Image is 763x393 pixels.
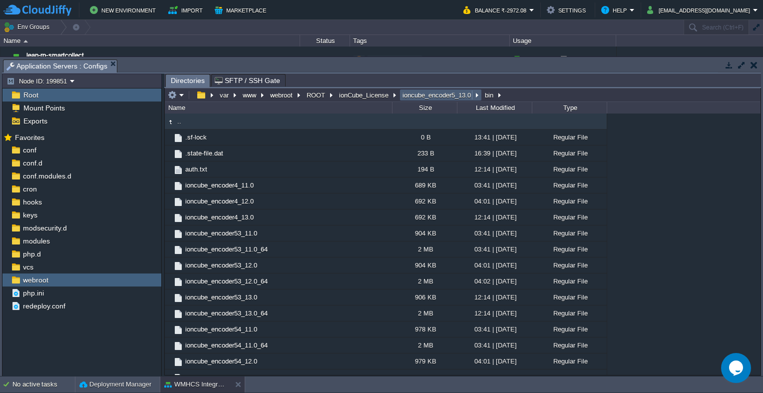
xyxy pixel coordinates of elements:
[532,305,607,321] div: Regular File
[547,4,589,16] button: Settings
[184,229,259,237] a: ioncube_encoder53_11.0
[392,337,457,353] div: 2 MB
[21,116,49,125] a: Exports
[184,357,259,365] span: ioncube_encoder54_12.0
[457,177,532,193] div: 03:41 | [DATE]
[173,356,184,367] img: AMDAwAAAACH5BAEAAAAALAAAAAABAAEAAAICRAEAOw==
[21,145,38,154] a: conf
[532,193,607,209] div: Regular File
[392,209,457,225] div: 692 KB
[21,288,45,297] a: php.ini
[392,225,457,241] div: 904 KB
[184,149,225,157] a: .state-file.dat
[176,117,183,125] a: ..
[168,4,206,16] button: Import
[510,35,616,46] div: Usage
[184,325,259,333] a: ioncube_encoder54_11.0
[173,212,184,223] img: AMDAwAAAACH5BAEAAAAALAAAAAABAAEAAAICRAEAOw==
[21,90,40,99] a: Root
[184,245,269,253] a: ioncube_encoder53_11.0_64
[21,275,50,284] a: webroot
[21,197,43,206] span: hooks
[165,241,173,257] img: AMDAwAAAACH5BAEAAAAALAAAAAABAAEAAAICRAEAOw==
[173,180,184,191] img: AMDAwAAAACH5BAEAAAAALAAAAAABAAEAAAICRAEAOw==
[184,261,259,269] span: ioncube_encoder53_12.0
[561,46,593,73] div: 1%
[305,90,328,99] button: ROOT
[21,262,35,271] a: vcs
[165,305,173,321] img: AMDAwAAAACH5BAEAAAAALAAAAAABAAEAAAICRAEAOw==
[457,289,532,305] div: 12:14 | [DATE]
[457,193,532,209] div: 04:01 | [DATE]
[6,76,70,85] button: Node ID: 199851
[392,369,457,385] div: 2 MB
[184,213,255,221] a: ioncube_encoder4_13.0
[532,129,607,145] div: Regular File
[173,324,184,335] img: AMDAwAAAACH5BAEAAAAALAAAAAABAAEAAAICRAEAOw==
[12,376,75,392] div: No active tasks
[165,88,761,102] input: Click to enter the path
[457,369,532,385] div: 04:02 | [DATE]
[6,60,107,72] span: Application Servers : Configs
[392,321,457,337] div: 978 KB
[165,209,173,225] img: AMDAwAAAACH5BAEAAAAALAAAAAABAAEAAAICRAEAOw==
[351,35,509,46] div: Tags
[165,161,173,177] img: AMDAwAAAACH5BAEAAAAALAAAAAABAAEAAAICRAEAOw==
[184,181,255,189] a: ioncube_encoder4_11.0
[21,210,39,219] a: keys
[392,145,457,161] div: 233 B
[184,293,259,301] a: ioncube_encoder53_13.0
[165,353,173,369] img: AMDAwAAAACH5BAEAAAAALAAAAAABAAEAAAICRAEAOw==
[184,373,269,381] span: ioncube_encoder54_12.0_64
[184,165,209,173] a: auth.txt
[457,145,532,161] div: 16:39 | [DATE]
[532,241,607,257] div: Regular File
[173,260,184,271] img: AMDAwAAAACH5BAEAAAAALAAAAAABAAEAAAICRAEAOw==
[532,321,607,337] div: Regular File
[173,372,184,383] img: AMDAwAAAACH5BAEAAAAALAAAAAABAAEAAAICRAEAOw==
[457,257,532,273] div: 04:01 | [DATE]
[392,193,457,209] div: 692 KB
[457,241,532,257] div: 03:41 | [DATE]
[367,55,422,64] div: [PERSON_NAME]
[300,46,350,73] div: Running
[21,184,38,193] span: cron
[458,102,532,113] div: Last Modified
[173,308,184,319] img: AMDAwAAAACH5BAEAAAAALAAAAAABAAEAAAICRAEAOw==
[21,223,68,232] span: modsecurity.d
[165,257,173,273] img: AMDAwAAAACH5BAEAAAAALAAAAAABAAEAAAICRAEAOw==
[173,164,184,175] img: AMDAwAAAACH5BAEAAAAALAAAAAABAAEAAAICRAEAOw==
[457,225,532,241] div: 03:41 | [DATE]
[532,257,607,273] div: Regular File
[301,35,350,46] div: Status
[601,4,630,16] button: Help
[173,276,184,287] img: AMDAwAAAACH5BAEAAAAALAAAAAABAAEAAAICRAEAOw==
[21,249,42,258] a: php.d
[392,305,457,321] div: 2 MB
[21,236,51,245] span: modules
[184,133,208,141] a: .sf-lock
[21,171,73,180] a: conf.modules.d
[532,225,607,241] div: Regular File
[338,90,391,99] button: ionCube_License
[392,289,457,305] div: 906 KB
[184,341,269,349] span: ioncube_encoder54_11.0_64
[526,46,542,73] div: 8 / 96
[165,289,173,305] img: AMDAwAAAACH5BAEAAAAALAAAAAABAAEAAAICRAEAOw==
[184,309,269,317] a: ioncube_encoder53_13.0_64
[392,161,457,177] div: 194 B
[457,337,532,353] div: 03:41 | [DATE]
[647,4,753,16] button: [EMAIL_ADDRESS][DOMAIN_NAME]
[392,273,457,289] div: 2 MB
